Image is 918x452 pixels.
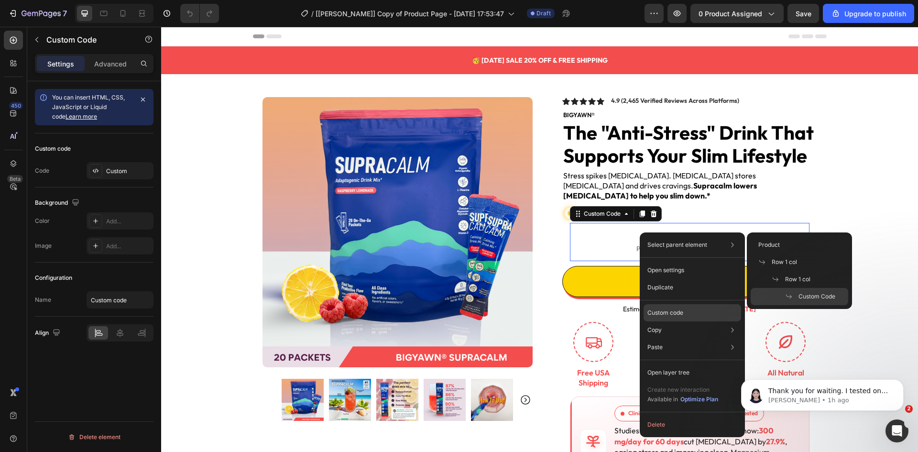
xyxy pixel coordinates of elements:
[831,9,906,19] div: Upgrade to publish
[35,166,49,175] div: Code
[311,29,447,38] strong: 🥳 [DATE] SALE 20% OFF & FREE SHIPPING
[359,367,370,379] button: Carousel Next Arrow
[647,396,678,403] span: Available in
[94,59,127,69] p: Advanced
[402,84,655,92] p: BIGYAWN®
[47,59,74,69] p: Settings
[605,410,624,419] b: 27.9%
[453,399,612,419] b: 300 mg/day for 60 days
[536,9,551,18] span: Draft
[905,405,913,413] span: 2
[68,431,120,443] div: Delete element
[699,9,762,19] span: 0 product assigned
[647,368,689,377] p: Open layer tree
[503,249,552,261] div: Add To Cart
[35,274,72,282] div: Configuration
[885,419,908,442] iframe: Intercom live chat
[647,343,663,352] p: Paste
[52,94,125,120] span: You can insert HTML, CSS, JavaScript or Liquid code
[594,341,655,361] p: All Natural Ingredients
[106,217,151,226] div: Add...
[758,241,780,249] span: Product
[35,217,50,225] div: Color
[798,292,835,301] span: Custom Code
[35,197,81,209] div: Background
[543,278,595,287] span: [DATE] - [DATE]
[409,204,648,215] span: Custom code
[9,102,23,110] div: 450
[680,395,719,404] button: Optimize Plan
[690,4,784,23] button: 0 product assigned
[35,242,52,250] div: Image
[787,4,819,23] button: Save
[409,217,648,227] span: Publish the page to see the content.
[647,326,662,334] p: Copy
[647,266,684,275] p: Open settings
[66,113,97,120] a: Learn more
[7,175,23,183] div: Beta
[106,242,151,251] div: Add...
[63,8,67,19] p: 7
[180,4,219,23] div: Undo/Redo
[421,183,461,191] div: Custom Code
[106,167,151,176] div: Custom
[402,144,655,174] p: Stress spikes [MEDICAL_DATA]. [MEDICAL_DATA] stores [MEDICAL_DATA] and drives cravings.
[796,10,811,18] span: Save
[35,430,153,445] button: Delete element
[402,154,596,174] strong: Supracalm lowers [MEDICAL_DATA] to help you slim down.*
[647,309,683,317] p: Custom code
[647,385,719,395] p: Create new interaction
[450,70,578,78] p: 4.9 (2,465 Verified Reviews Across Platforms)
[161,27,918,452] iframe: To enrich screen reader interactions, please activate Accessibility in Grammarly extension settings
[453,398,638,452] div: Studies on show: cut [MEDICAL_DATA] by , easing stress and improving sleep.
[488,399,578,408] b: Ashwagandha (KSM-66®)
[401,239,656,270] button: Add To Cart
[35,296,51,304] div: Name
[35,327,62,340] div: Align
[772,258,797,266] span: Row 1 col
[453,379,603,395] div: Clinically-Studied Ingredients • Third-Party Tested
[785,275,810,284] span: Row 1 col
[823,4,914,23] button: Upgrade to publish
[462,278,542,287] span: Estimate delivery between
[727,359,918,426] iframe: Intercom notifications message
[311,9,314,19] span: /
[680,395,718,404] div: Optimize Plan
[4,4,71,23] button: 7
[46,34,128,45] p: Custom Code
[498,341,559,361] p: 60 Day Guarantee
[647,283,673,292] p: Duplicate
[35,144,71,153] div: Custom code
[401,93,656,141] h1: The "Anti-Stress" Drink That Supports Your Slim Lifestyle
[644,416,741,433] button: Delete
[316,9,504,19] span: [[PERSON_NAME]] Copy of Product Page - [DATE] 17:53:47
[402,341,463,361] p: Free USA Shipping
[647,241,707,249] p: Select parent element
